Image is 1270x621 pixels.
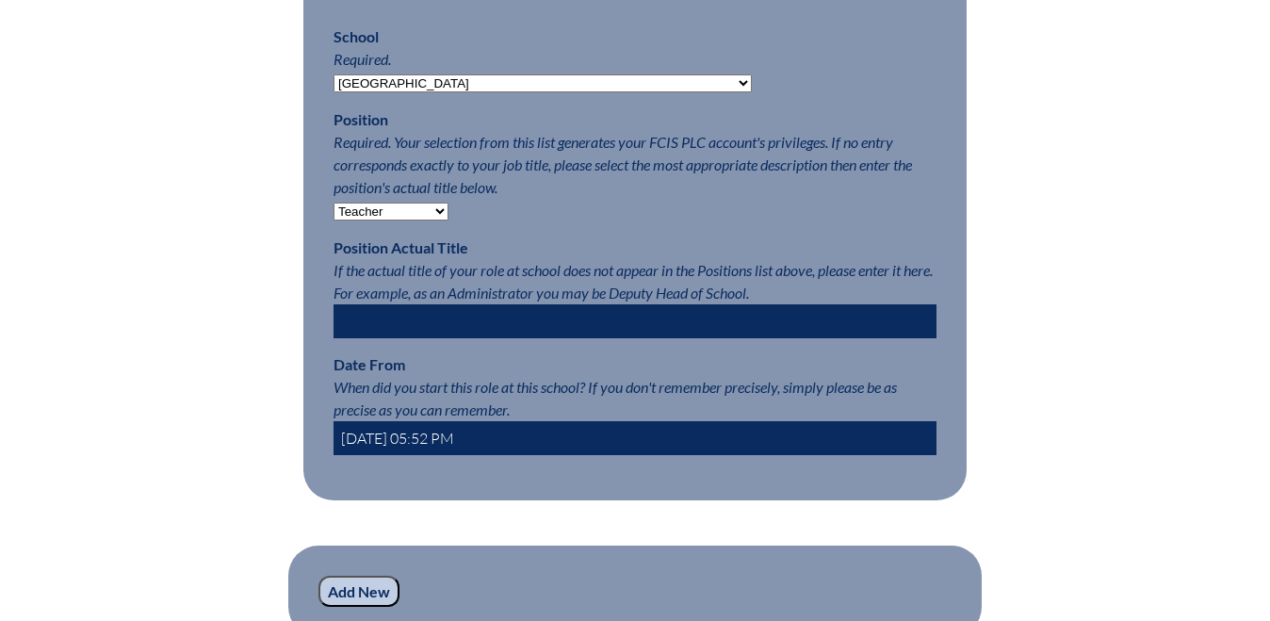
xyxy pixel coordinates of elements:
span: When did you start this role at this school? If you don't remember precisely, simply please be as... [334,378,897,418]
label: Position [334,110,388,128]
span: Required. Your selection from this list generates your FCIS PLC account's privileges. If no entry... [334,133,912,196]
label: School [334,27,379,45]
label: Position Actual Title [334,238,468,256]
span: Required. [334,50,391,68]
input: Add New [318,576,399,608]
span: If the actual title of your role at school does not appear in the Positions list above, please en... [334,261,933,302]
label: Date From [334,355,405,373]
